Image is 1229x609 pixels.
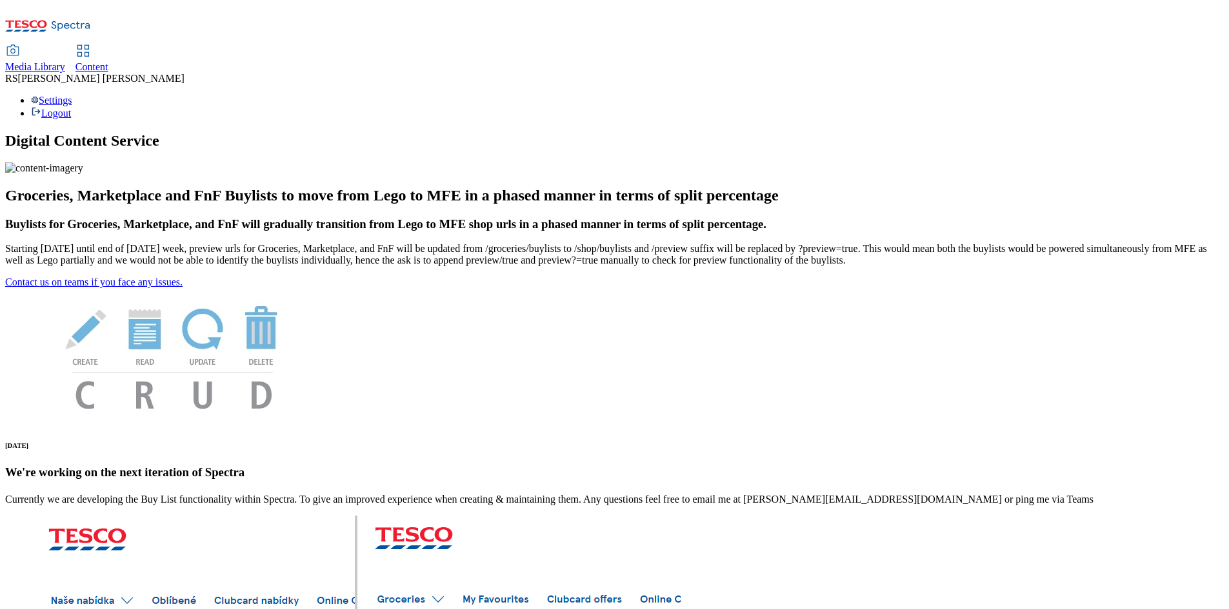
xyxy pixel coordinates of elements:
[5,46,65,73] a: Media Library
[5,243,1224,266] p: Starting [DATE] until end of [DATE] week, preview urls for Groceries, Marketplace, and FnF will b...
[31,108,71,119] a: Logout
[5,276,183,287] a: Contact us on teams if you face any issues.
[5,494,1224,505] p: Currently we are developing the Buy List functionality within Spectra. To give an improved experi...
[75,61,108,72] span: Content
[18,73,185,84] span: [PERSON_NAME] [PERSON_NAME]
[5,288,341,423] img: News Image
[31,95,72,106] a: Settings
[5,217,1224,231] h3: Buylists for Groceries, Marketplace, and FnF will gradually transition from Lego to MFE shop urls...
[5,73,18,84] span: RS
[5,162,83,174] img: content-imagery
[5,61,65,72] span: Media Library
[5,441,1224,449] h6: [DATE]
[75,46,108,73] a: Content
[5,465,1224,479] h3: We're working on the next iteration of Spectra
[5,132,1224,150] h1: Digital Content Service
[5,187,1224,204] h2: Groceries, Marketplace and FnF Buylists to move from Lego to MFE in a phased manner in terms of s...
